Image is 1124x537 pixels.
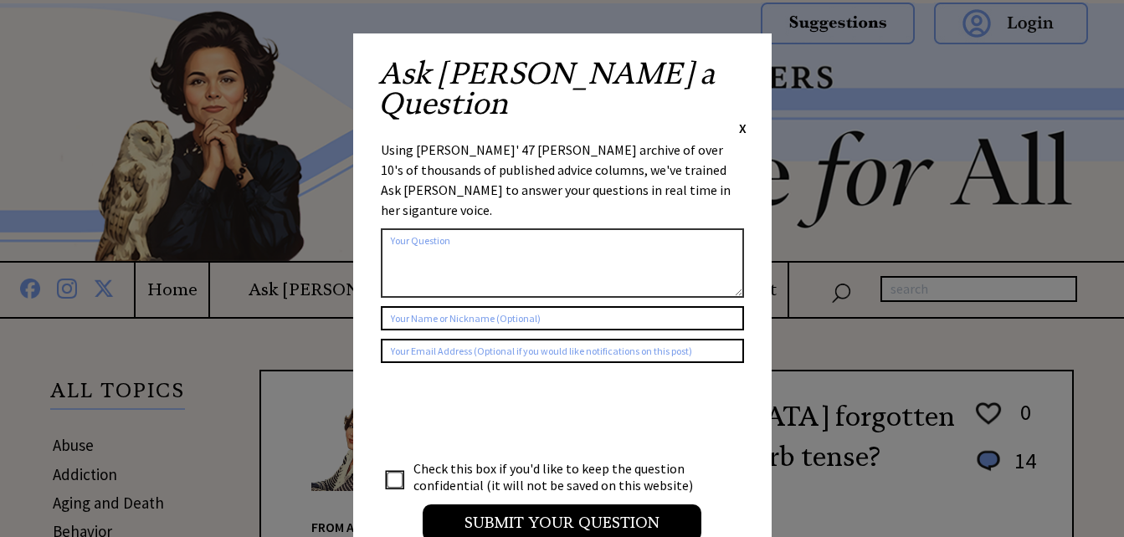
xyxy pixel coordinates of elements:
span: X [739,120,747,136]
input: Your Email Address (Optional if you would like notifications on this post) [381,339,744,363]
h2: Ask [PERSON_NAME] a Question [378,59,747,119]
div: Using [PERSON_NAME]' 47 [PERSON_NAME] archive of over 10's of thousands of published advice colum... [381,140,744,220]
input: Your Name or Nickname (Optional) [381,306,744,330]
iframe: reCAPTCHA [381,380,635,445]
td: Check this box if you'd like to keep the question confidential (it will not be saved on this webs... [413,459,709,494]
